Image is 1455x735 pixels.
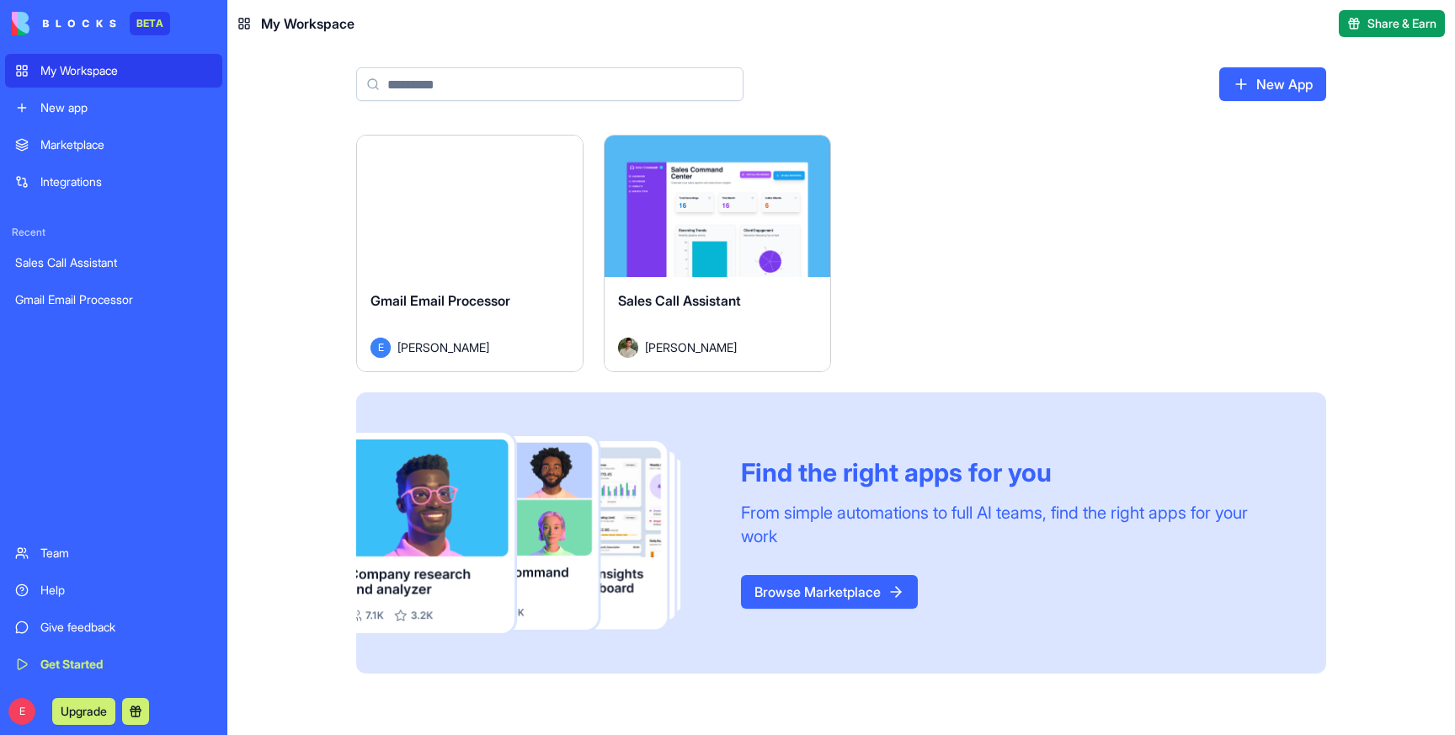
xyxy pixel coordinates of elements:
[645,338,737,356] span: [PERSON_NAME]
[370,292,510,309] span: Gmail Email Processor
[1367,15,1436,32] span: Share & Earn
[370,338,391,358] span: E
[5,54,222,88] a: My Workspace
[8,698,35,725] span: E
[40,173,212,190] div: Integrations
[5,246,222,280] a: Sales Call Assistant
[15,254,212,271] div: Sales Call Assistant
[15,291,212,308] div: Gmail Email Processor
[618,338,638,358] img: Avatar
[40,62,212,79] div: My Workspace
[12,12,116,35] img: logo
[40,545,212,562] div: Team
[397,338,489,356] span: [PERSON_NAME]
[40,619,212,636] div: Give feedback
[12,12,170,35] a: BETA
[5,647,222,681] a: Get Started
[5,610,222,644] a: Give feedback
[40,656,212,673] div: Get Started
[40,136,212,153] div: Marketplace
[5,165,222,199] a: Integrations
[356,433,714,634] img: Frame_181_egmpey.png
[1219,67,1326,101] a: New App
[741,457,1286,487] div: Find the right apps for you
[130,12,170,35] div: BETA
[741,575,918,609] a: Browse Marketplace
[356,135,584,372] a: Gmail Email ProcessorE[PERSON_NAME]
[5,283,222,317] a: Gmail Email Processor
[5,91,222,125] a: New app
[5,226,222,239] span: Recent
[52,702,115,719] a: Upgrade
[604,135,831,372] a: Sales Call AssistantAvatar[PERSON_NAME]
[40,99,212,116] div: New app
[1339,10,1445,37] button: Share & Earn
[5,536,222,570] a: Team
[741,501,1286,548] div: From simple automations to full AI teams, find the right apps for your work
[5,573,222,607] a: Help
[52,698,115,725] button: Upgrade
[5,128,222,162] a: Marketplace
[261,13,354,34] span: My Workspace
[618,292,741,309] span: Sales Call Assistant
[40,582,212,599] div: Help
